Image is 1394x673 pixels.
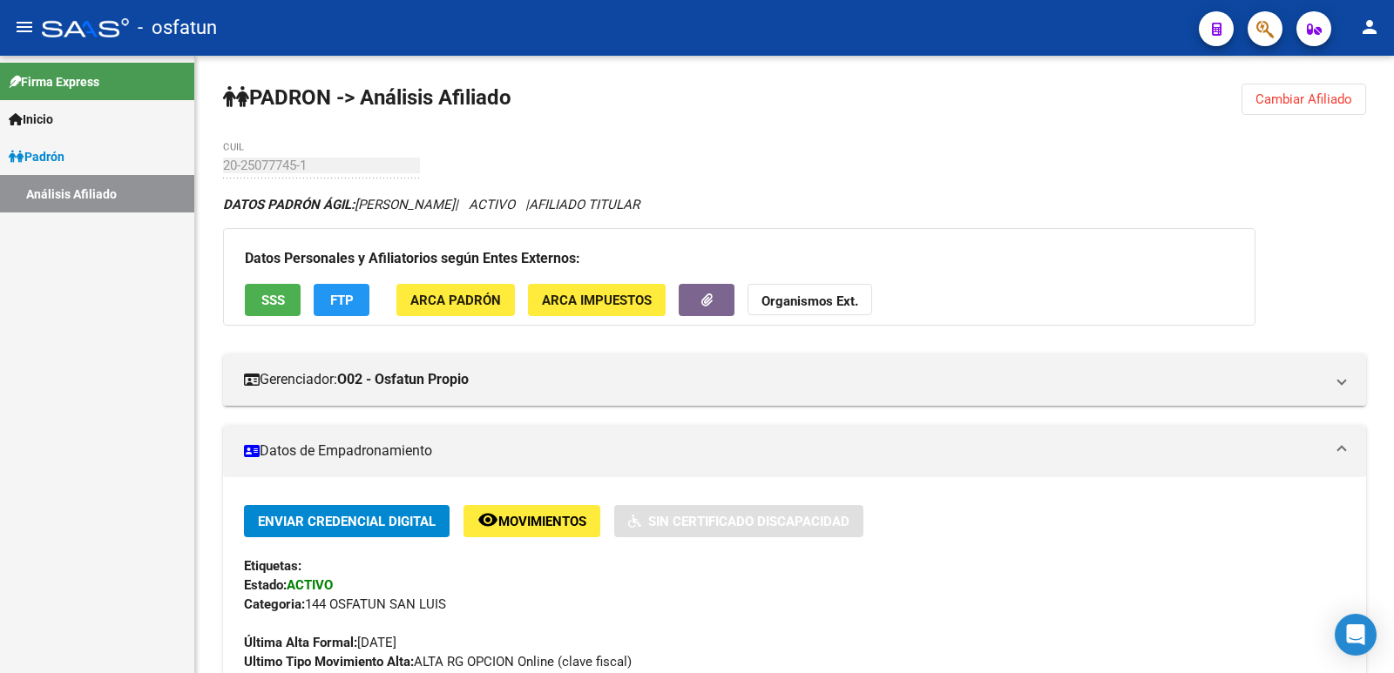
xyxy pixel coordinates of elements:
[245,246,1234,271] h3: Datos Personales y Afiliatorios según Entes Externos:
[244,577,287,593] strong: Estado:
[1255,91,1352,107] span: Cambiar Afiliado
[223,197,455,212] span: [PERSON_NAME]
[244,654,632,670] span: ALTA RG OPCION Online (clave fiscal)
[528,284,666,316] button: ARCA Impuestos
[258,514,436,529] span: Enviar Credencial Digital
[244,558,301,574] strong: Etiquetas:
[396,284,515,316] button: ARCA Padrón
[748,284,872,316] button: Organismos Ext.
[410,293,501,308] span: ARCA Padrón
[477,509,498,530] mat-icon: remove_red_eye
[9,72,99,91] span: Firma Express
[542,293,652,308] span: ARCA Impuestos
[337,370,469,389] strong: O02 - Osfatun Propio
[14,17,35,37] mat-icon: menu
[330,293,354,308] span: FTP
[648,514,849,529] span: Sin Certificado Discapacidad
[1242,84,1366,115] button: Cambiar Afiliado
[9,110,53,129] span: Inicio
[244,595,1345,614] div: 144 OSFATUN SAN LUIS
[464,505,600,537] button: Movimientos
[244,441,1324,461] mat-panel-title: Datos de Empadronamiento
[314,284,369,316] button: FTP
[261,293,285,308] span: SSS
[244,370,1324,389] mat-panel-title: Gerenciador:
[614,505,863,537] button: Sin Certificado Discapacidad
[223,85,511,110] strong: PADRON -> Análisis Afiliado
[498,514,586,529] span: Movimientos
[245,284,301,316] button: SSS
[244,505,450,537] button: Enviar Credencial Digital
[223,353,1366,406] mat-expansion-panel-header: Gerenciador:O02 - Osfatun Propio
[223,425,1366,477] mat-expansion-panel-header: Datos de Empadronamiento
[244,635,396,650] span: [DATE]
[287,577,333,593] strong: ACTIVO
[1359,17,1380,37] mat-icon: person
[529,197,639,212] span: AFILIADO TITULAR
[761,293,858,309] strong: Organismos Ext.
[223,197,639,212] i: | ACTIVO |
[244,596,305,612] strong: Categoria:
[244,635,357,650] strong: Última Alta Formal:
[1335,614,1377,656] div: Open Intercom Messenger
[244,654,414,670] strong: Ultimo Tipo Movimiento Alta:
[223,197,355,212] strong: DATOS PADRÓN ÁGIL:
[138,9,217,47] span: - osfatun
[9,147,64,166] span: Padrón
